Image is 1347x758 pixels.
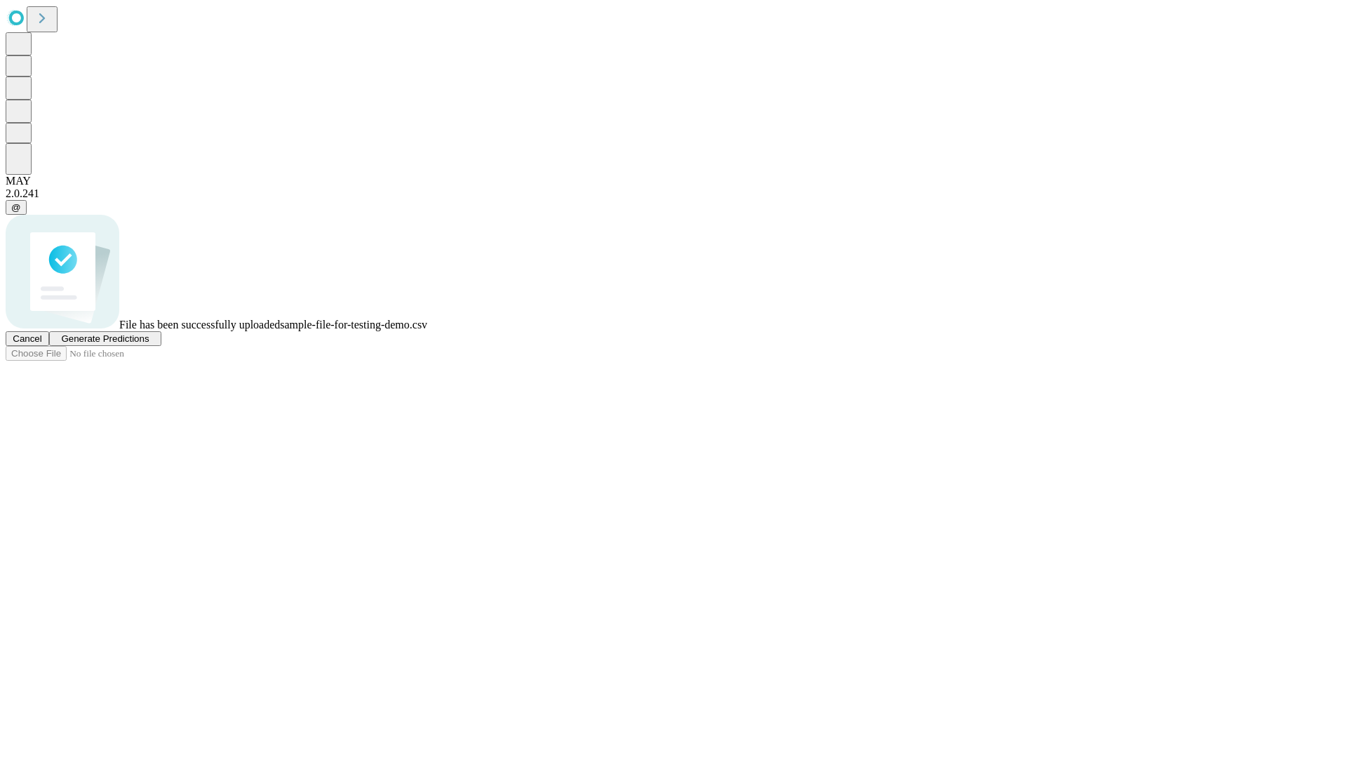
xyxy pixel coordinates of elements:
span: sample-file-for-testing-demo.csv [280,319,427,331]
span: File has been successfully uploaded [119,319,280,331]
button: @ [6,200,27,215]
button: Cancel [6,331,49,346]
span: @ [11,202,21,213]
button: Generate Predictions [49,331,161,346]
span: Generate Predictions [61,333,149,344]
span: Cancel [13,333,42,344]
div: 2.0.241 [6,187,1341,200]
div: MAY [6,175,1341,187]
